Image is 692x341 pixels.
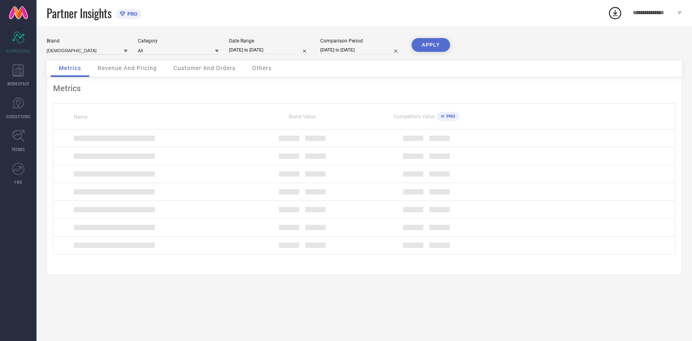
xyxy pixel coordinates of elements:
span: FWD [15,179,22,185]
span: Metrics [59,65,81,71]
span: Revenue And Pricing [98,65,157,71]
span: SCORECARDS [6,48,30,54]
span: Name [74,114,87,120]
div: Open download list [608,6,622,20]
span: Others [252,65,272,71]
span: Brand Value [289,114,315,119]
span: TRENDS [11,146,25,152]
div: Category [138,38,219,44]
div: Brand [47,38,128,44]
span: Competitors Value [394,114,435,119]
span: WORKSPACE [7,81,30,87]
input: Select date range [229,46,310,54]
span: PRO [125,11,137,17]
div: Date Range [229,38,310,44]
div: Metrics [53,83,675,93]
div: Comparison Period [320,38,401,44]
input: Select comparison period [320,46,401,54]
span: PRO [444,114,455,119]
span: SUGGESTIONS [6,113,31,119]
button: APPLY [411,38,450,52]
span: Partner Insights [47,5,111,21]
span: Customer And Orders [174,65,236,71]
